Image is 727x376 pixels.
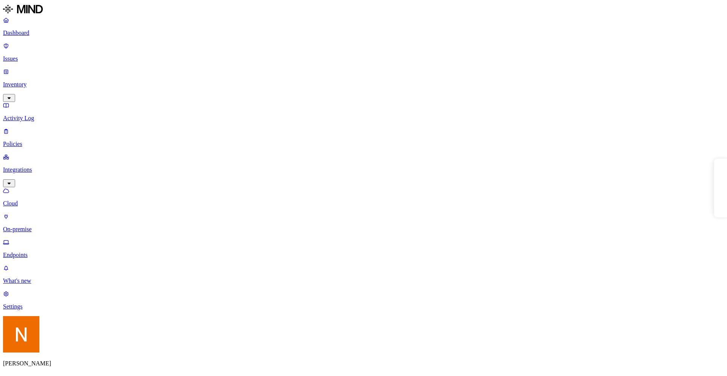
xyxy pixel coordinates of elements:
[3,17,724,36] a: Dashboard
[3,316,39,352] img: Nitai Mishary
[3,3,724,17] a: MIND
[3,277,724,284] p: What's new
[3,30,724,36] p: Dashboard
[3,187,724,207] a: Cloud
[3,265,724,284] a: What's new
[3,115,724,122] p: Activity Log
[3,303,724,310] p: Settings
[3,213,724,233] a: On-premise
[3,239,724,258] a: Endpoints
[3,55,724,62] p: Issues
[3,3,43,15] img: MIND
[3,102,724,122] a: Activity Log
[3,226,724,233] p: On-premise
[3,68,724,101] a: Inventory
[3,154,724,186] a: Integrations
[3,42,724,62] a: Issues
[3,290,724,310] a: Settings
[3,252,724,258] p: Endpoints
[3,81,724,88] p: Inventory
[3,200,724,207] p: Cloud
[3,128,724,147] a: Policies
[3,166,724,173] p: Integrations
[3,141,724,147] p: Policies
